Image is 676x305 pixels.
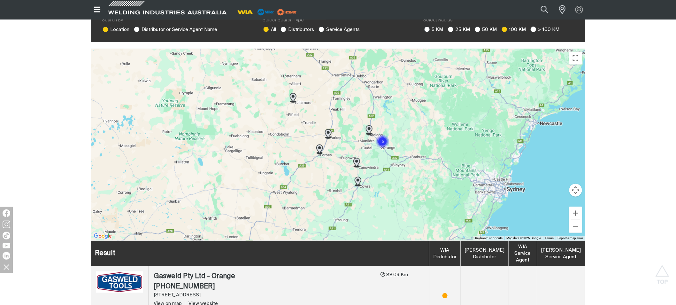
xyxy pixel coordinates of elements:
[424,27,443,32] label: 5 KM
[558,236,583,240] a: Report a map error
[537,241,585,266] th: [PERSON_NAME] Service Agent
[569,184,582,197] button: Map camera controls
[534,3,556,17] button: Search products
[509,241,537,266] th: WIA Service Agent
[429,241,461,266] th: WIA Distributor
[3,209,10,217] img: Facebook
[275,10,299,14] a: miller
[655,265,670,279] button: Scroll to top
[154,271,375,282] div: Gasweld Pty Ltd - Orange
[3,252,10,260] img: LinkedIn
[526,3,556,17] input: Product name or item number...
[280,27,314,32] label: Distributors
[275,7,299,17] img: miller
[102,27,129,32] label: Location
[102,17,252,24] div: Search By
[569,52,582,65] button: Toggle fullscreen view
[3,243,10,248] img: YouTube
[545,236,554,240] a: Terms
[385,272,408,277] span: 88.09 Km
[569,207,582,220] button: Zoom in
[318,27,360,32] label: Service Agents
[569,220,582,233] button: Zoom out
[3,221,10,228] img: Instagram
[3,232,10,239] img: TikTok
[424,17,574,24] div: Select Radius
[154,282,375,292] div: [PHONE_NUMBER]
[447,27,470,32] label: 25 KM
[475,236,503,240] button: Keyboard shortcuts
[501,27,526,32] label: 100 KM
[92,232,113,240] img: Google
[96,271,143,293] img: Gasweld Pty Ltd - Orange
[506,236,541,240] span: Map data ©2025 Google
[1,262,12,272] img: hide socials
[263,17,413,24] div: Select Search Type
[375,134,390,149] div: Cluster of 5 markers
[474,27,497,32] label: 50 KM
[92,232,113,240] a: Open this area in Google Maps (opens a new window)
[91,241,429,266] th: Result
[530,27,560,32] label: > 100 KM
[263,27,276,32] label: All
[461,241,509,266] th: [PERSON_NAME] Distributor
[133,27,217,32] label: Distributor or Service Agent Name
[154,292,375,299] div: [STREET_ADDRESS]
